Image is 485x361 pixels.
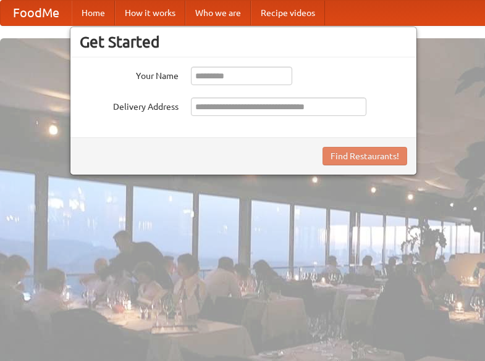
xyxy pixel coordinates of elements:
[80,67,179,82] label: Your Name
[80,33,407,51] h3: Get Started
[323,147,407,165] button: Find Restaurants!
[185,1,251,25] a: Who we are
[251,1,325,25] a: Recipe videos
[115,1,185,25] a: How it works
[1,1,72,25] a: FoodMe
[80,98,179,113] label: Delivery Address
[72,1,115,25] a: Home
